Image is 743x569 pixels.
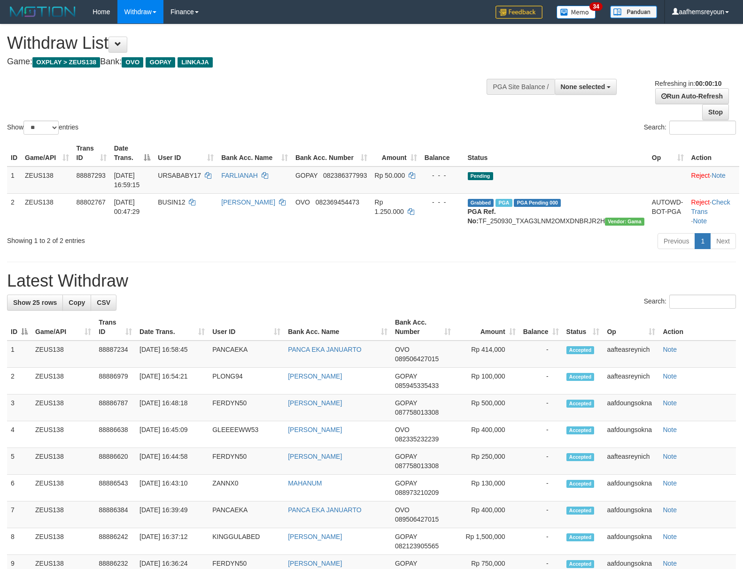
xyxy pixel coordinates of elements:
span: OVO [395,506,410,514]
td: - [519,475,563,501]
a: [PERSON_NAME] [288,426,342,433]
td: aafdoungsokna [603,421,659,448]
span: Copy 085945335433 to clipboard [395,382,439,389]
td: 88886620 [95,448,136,475]
span: Accepted [566,346,595,354]
span: OVO [122,57,143,68]
td: TF_250930_TXAG3LNM2OMXDNBRJR2H [464,193,648,229]
td: [DATE] 16:43:10 [136,475,209,501]
th: ID: activate to sort column descending [7,314,31,341]
td: ZEUS138 [31,341,95,368]
th: Date Trans.: activate to sort column ascending [136,314,209,341]
span: 34 [589,2,602,11]
span: Copy 082386377993 to clipboard [323,172,367,179]
th: Game/API: activate to sort column ascending [21,140,73,167]
td: KINGGULABED [209,528,284,555]
span: Grabbed [468,199,494,207]
th: Trans ID: activate to sort column ascending [73,140,110,167]
td: 88887234 [95,341,136,368]
th: Amount: activate to sort column ascending [455,314,519,341]
span: OVO [295,198,310,206]
span: BUSIN12 [158,198,185,206]
span: Accepted [566,480,595,488]
span: OVO [395,346,410,353]
span: 88887293 [77,172,106,179]
span: GOPAY [395,479,417,487]
th: Game/API: activate to sort column ascending [31,314,95,341]
span: Copy 082123905565 to clipboard [395,542,439,550]
a: Reject [691,172,710,179]
a: Note [693,217,707,225]
td: aafteasreynich [603,341,659,368]
a: Run Auto-Refresh [655,88,729,104]
div: - - - [425,197,460,207]
td: PANCAEKA [209,501,284,528]
span: LINKAJA [178,57,213,68]
span: [DATE] 00:47:29 [114,198,140,215]
b: PGA Ref. No: [468,208,496,225]
a: Note [663,533,677,540]
th: Op: activate to sort column ascending [648,140,688,167]
div: Showing 1 to 2 of 2 entries [7,232,302,245]
a: FARLIANAH [221,172,258,179]
td: - [519,341,563,368]
th: User ID: activate to sort column ascending [154,140,217,167]
label: Show entries [7,121,78,135]
td: PLONG94 [209,368,284,395]
td: [DATE] 16:54:21 [136,368,209,395]
td: 88886979 [95,368,136,395]
a: [PERSON_NAME] [288,399,342,407]
td: 8 [7,528,31,555]
td: FERDYN50 [209,448,284,475]
td: ZEUS138 [21,167,73,194]
td: ZEUS138 [31,528,95,555]
td: - [519,528,563,555]
a: Note [712,172,726,179]
td: [DATE] 16:37:12 [136,528,209,555]
td: [DATE] 16:45:09 [136,421,209,448]
td: aafteasreynich [603,368,659,395]
span: Copy [69,299,85,306]
td: 7 [7,501,31,528]
a: [PERSON_NAME] [288,372,342,380]
img: Feedback.jpg [495,6,542,19]
span: Rp 1.250.000 [375,198,404,215]
td: 88886384 [95,501,136,528]
td: [DATE] 16:44:58 [136,448,209,475]
img: panduan.png [610,6,657,18]
th: Amount: activate to sort column ascending [371,140,421,167]
span: OXPLAY > ZEUS138 [32,57,100,68]
th: Balance [421,140,464,167]
span: Accepted [566,560,595,568]
th: Bank Acc. Number: activate to sort column ascending [391,314,455,341]
span: Copy 087758013308 to clipboard [395,409,439,416]
a: Note [663,372,677,380]
td: 88886787 [95,395,136,421]
span: Accepted [566,373,595,381]
a: [PERSON_NAME] [288,453,342,460]
td: Rp 400,000 [455,421,519,448]
strong: 00:00:10 [695,80,721,87]
td: ZEUS138 [31,395,95,421]
a: Show 25 rows [7,295,63,311]
span: Accepted [566,426,595,434]
td: GLEEEEWW53 [209,421,284,448]
th: Action [659,314,736,341]
td: aafdoungsokna [603,475,659,501]
td: ZANNX0 [209,475,284,501]
span: Copy 088973210209 to clipboard [395,489,439,496]
a: Note [663,560,677,567]
td: · · [688,193,739,229]
span: Copy 082335232239 to clipboard [395,435,439,443]
td: ZEUS138 [31,421,95,448]
span: Accepted [566,533,595,541]
th: Bank Acc. Name: activate to sort column ascending [217,140,292,167]
td: aafdoungsokna [603,395,659,421]
td: aafdoungsokna [603,501,659,528]
span: GOPAY [395,533,417,540]
td: Rp 100,000 [455,368,519,395]
span: Marked by aafsreyleap [495,199,512,207]
a: Reject [691,198,710,206]
h4: Game: Bank: [7,57,486,67]
a: Note [663,506,677,514]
